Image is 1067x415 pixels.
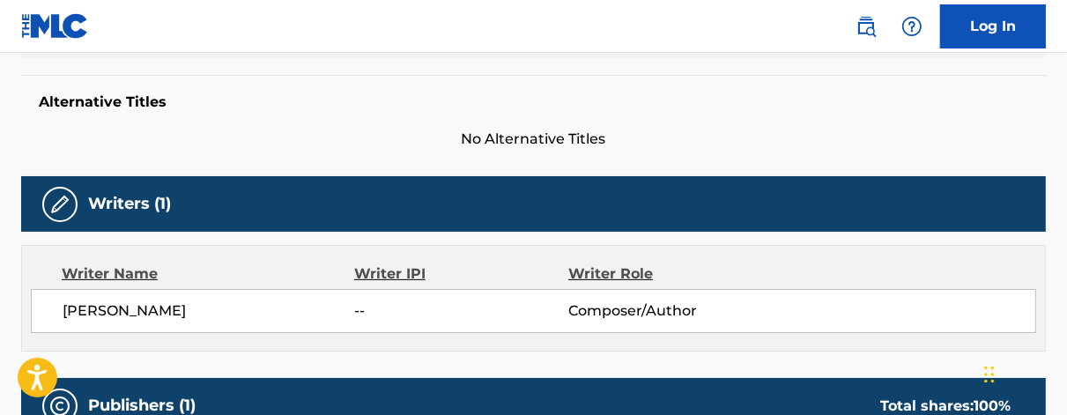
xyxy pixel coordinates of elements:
[49,194,70,215] img: Writers
[974,397,1011,414] span: 100 %
[21,129,1046,150] span: No Alternative Titles
[848,9,884,44] a: Public Search
[88,194,171,214] h5: Writers (1)
[21,13,89,39] img: MLC Logo
[39,93,1028,111] h5: Alternative Titles
[354,300,568,322] span: --
[856,16,877,37] img: search
[62,263,354,285] div: Writer Name
[354,263,568,285] div: Writer IPI
[894,9,930,44] div: Help
[940,4,1046,48] a: Log In
[63,300,354,322] span: [PERSON_NAME]
[984,348,995,401] div: Drag
[568,263,763,285] div: Writer Role
[979,330,1067,415] iframe: Chat Widget
[901,16,923,37] img: help
[568,300,763,322] span: Composer/Author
